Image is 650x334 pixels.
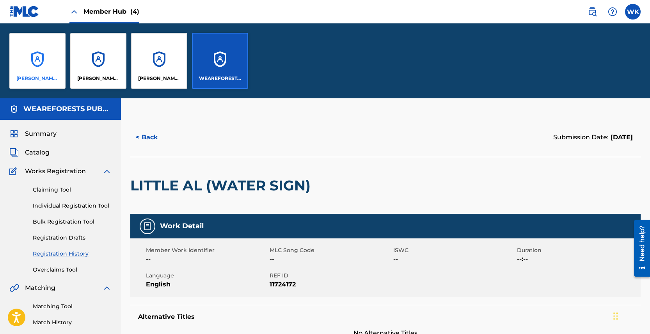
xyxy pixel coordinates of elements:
h5: Work Detail [160,222,204,231]
img: Work Detail [143,222,152,231]
img: MLC Logo [9,6,39,17]
span: REF ID [270,272,391,280]
a: Public Search [584,4,600,20]
a: CatalogCatalog [9,148,50,157]
span: Duration [517,246,639,254]
img: Catalog [9,148,19,157]
a: Accounts[PERSON_NAME] [PERSON_NAME] [131,33,187,89]
p: ALEX WOODCHEK PUBLISHING [16,75,59,82]
a: Overclaims Tool [33,266,112,274]
a: Claiming Tool [33,186,112,194]
h5: Alternative Titles [138,313,633,321]
span: Matching [25,283,55,293]
a: AccountsWEAREFORESTS PUBLISHING [192,33,248,89]
span: -- [393,254,515,264]
a: Registration Drafts [33,234,112,242]
a: Bulk Registration Tool [33,218,112,226]
p: WEAREFORESTS PUBLISHING [199,75,242,82]
p: HUMBIRD PUBLISHING [77,75,120,82]
h2: LITTLE AL (WATER SIGN) [130,177,314,194]
div: Help [605,4,620,20]
img: Summary [9,129,19,139]
iframe: Chat Widget [611,297,650,334]
iframe: Resource Center [628,217,650,279]
span: --:-- [517,254,639,264]
img: Close [69,7,79,16]
a: Individual Registration Tool [33,202,112,210]
a: Accounts[PERSON_NAME] PUBLISHING [70,33,126,89]
div: Submission Date: [553,133,633,142]
a: Accounts[PERSON_NAME] PUBLISHING [9,33,66,89]
p: MICHAELA ANNE NELLER [138,75,181,82]
span: Language [146,272,268,280]
img: Accounts [9,105,19,114]
div: Drag [613,304,618,328]
img: expand [102,167,112,176]
span: Works Registration [25,167,86,176]
span: Member Work Identifier [146,246,268,254]
h5: WEAREFORESTS PUBLISHING [23,105,112,114]
span: English [146,280,268,289]
span: -- [146,254,268,264]
a: Matching Tool [33,302,112,311]
span: Catalog [25,148,50,157]
a: SummarySummary [9,129,57,139]
span: Member Hub [83,7,139,16]
img: expand [102,283,112,293]
a: Match History [33,318,112,327]
img: Works Registration [9,167,20,176]
img: Matching [9,283,19,293]
span: MLC Song Code [270,246,391,254]
span: [DATE] [609,133,633,141]
span: Summary [25,129,57,139]
button: < Back [130,128,177,147]
span: ISWC [393,246,515,254]
span: (4) [130,8,139,15]
span: 11724172 [270,280,391,289]
a: Registration History [33,250,112,258]
div: User Menu [625,4,641,20]
img: help [608,7,617,16]
span: -- [270,254,391,264]
img: search [588,7,597,16]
